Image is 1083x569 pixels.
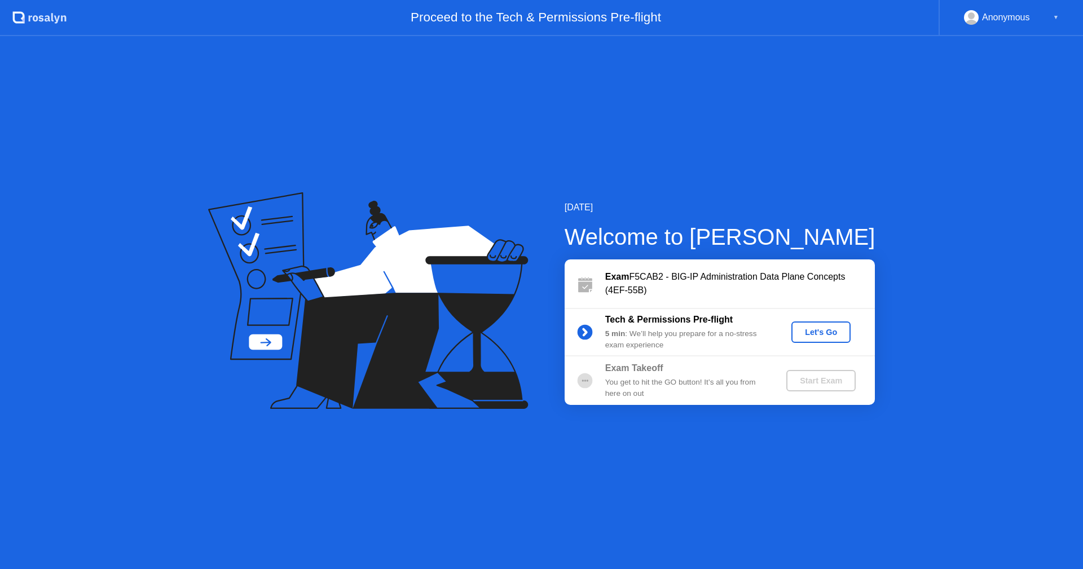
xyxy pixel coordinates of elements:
b: Exam Takeoff [605,363,663,373]
div: : We’ll help you prepare for a no-stress exam experience [605,328,768,351]
div: Start Exam [791,376,851,385]
b: Exam [605,272,629,281]
div: ▼ [1053,10,1059,25]
div: You get to hit the GO button! It’s all you from here on out [605,377,768,400]
button: Start Exam [786,370,856,391]
div: Let's Go [796,328,846,337]
div: [DATE] [565,201,875,214]
b: 5 min [605,329,626,338]
div: Welcome to [PERSON_NAME] [565,220,875,254]
button: Let's Go [791,321,851,343]
div: F5CAB2 - BIG-IP Administration Data Plane Concepts (4EF-55B) [605,270,875,297]
div: Anonymous [982,10,1030,25]
b: Tech & Permissions Pre-flight [605,315,733,324]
